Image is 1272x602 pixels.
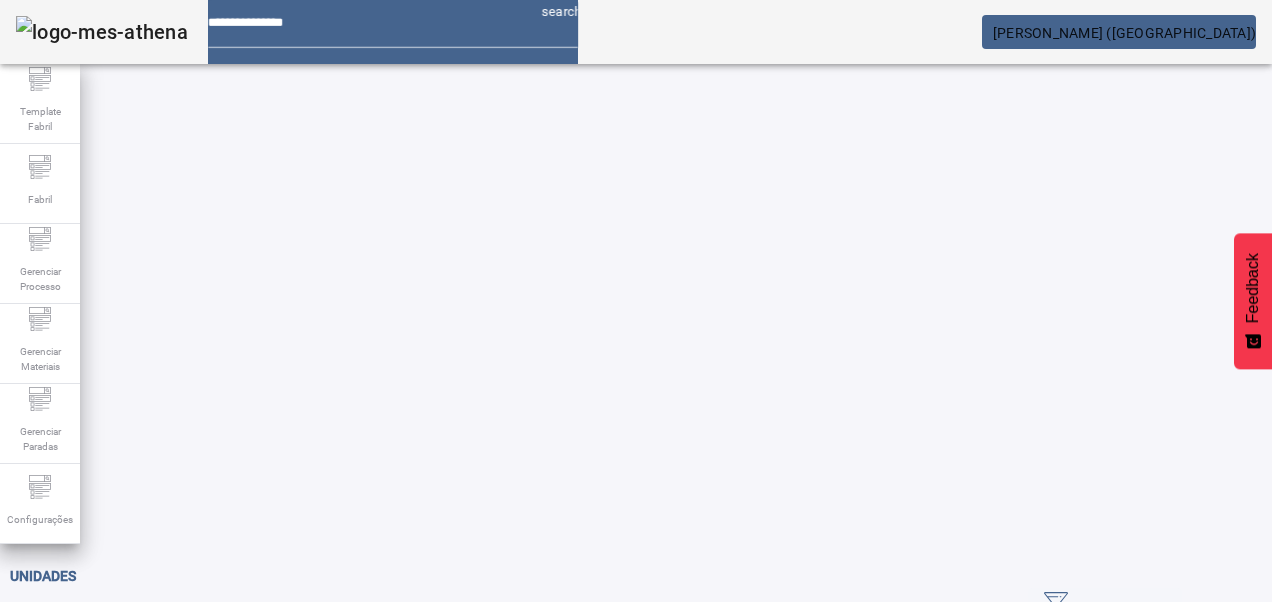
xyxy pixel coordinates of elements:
span: Fabril [22,186,58,213]
span: Gerenciar Paradas [10,418,70,460]
span: Gerenciar Materiais [10,338,70,380]
span: Unidades [10,568,76,584]
button: Feedback - Mostrar pesquisa [1234,233,1272,369]
span: [PERSON_NAME] ([GEOGRAPHIC_DATA]) [993,25,1256,41]
span: Gerenciar Processo [10,258,70,300]
img: logo-mes-athena [16,16,188,48]
span: Feedback [1244,253,1262,323]
span: Configurações [1,506,79,533]
span: Template Fabril [10,98,70,140]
